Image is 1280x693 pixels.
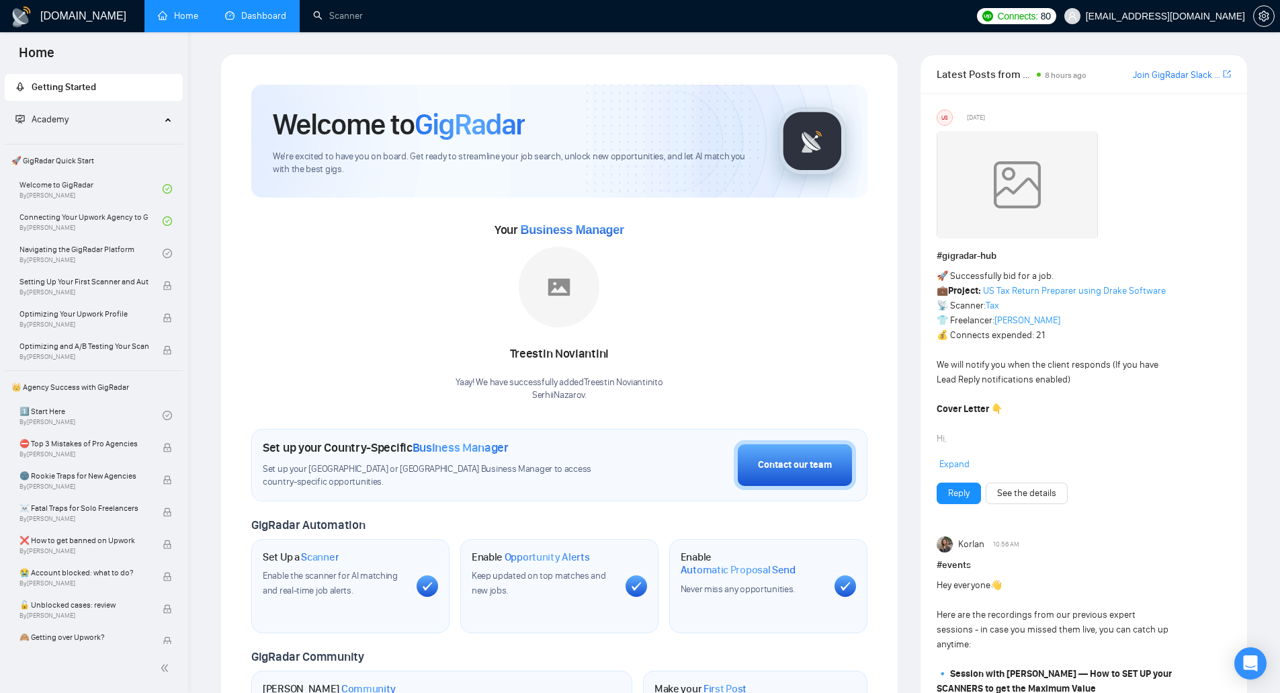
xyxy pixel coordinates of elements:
span: 10:56 AM [993,538,1019,551]
h1: # gigradar-hub [937,249,1231,263]
div: Treestin Noviantini [456,343,663,366]
span: 🔹 [937,668,948,680]
span: Getting Started [32,81,96,93]
span: By [PERSON_NAME] [19,288,148,296]
span: [DATE] [967,112,985,124]
span: 🔓 Unblocked cases: review [19,598,148,612]
span: Opportunity Alerts [505,551,590,564]
span: lock [163,313,172,323]
span: GigRadar Automation [251,518,365,532]
span: Expand [939,458,970,470]
span: Automatic Proposal Send [681,563,796,577]
span: rocket [15,82,25,91]
a: Tax [986,300,999,311]
span: 8 hours ago [1045,71,1086,80]
img: Korlan [937,536,953,553]
a: searchScanner [313,10,363,22]
button: Contact our team [734,440,856,490]
span: 👑 Agency Success with GigRadar [6,374,181,401]
span: 🌚 Rookie Traps for New Agencies [19,469,148,483]
li: Getting Started [5,74,183,101]
span: 😭 Account blocked: what to do? [19,566,148,579]
img: upwork-logo.png [982,11,993,22]
h1: Set Up a [263,551,339,564]
img: logo [11,6,32,28]
span: Scanner [301,551,339,564]
span: GigRadar Community [251,649,364,664]
span: lock [163,572,172,581]
span: By [PERSON_NAME] [19,450,148,458]
a: Join GigRadar Slack Community [1133,68,1220,83]
span: ❌ How to get banned on Upwork [19,534,148,547]
span: lock [163,637,172,646]
span: 80 [1041,9,1051,24]
div: Yaay! We have successfully added Treestin Noviantini to [456,376,663,402]
img: weqQh+iSagEgQAAAABJRU5ErkJggg== [937,131,1098,239]
span: By [PERSON_NAME] [19,483,148,491]
span: Keep updated on top matches and new jobs. [472,570,606,596]
span: By [PERSON_NAME] [19,515,148,523]
span: We're excited to have you on board. Get ready to streamline your job search, unlock new opportuni... [273,151,757,176]
span: 🙈 Getting over Upwork? [19,630,148,644]
a: Reply [948,486,970,501]
span: check-circle [163,249,172,258]
span: Your [495,222,624,237]
strong: Project: [948,285,981,296]
span: Business Manager [520,223,624,237]
div: Open Intercom Messenger [1234,647,1267,680]
h1: Set up your Country-Specific [263,440,509,455]
span: lock [163,604,172,614]
span: Connects: [997,9,1037,24]
div: US [937,110,952,125]
span: By [PERSON_NAME] [19,547,148,555]
span: Enable the scanner for AI matching and real-time job alerts. [263,570,398,596]
button: Reply [937,483,981,504]
span: setting [1254,11,1274,22]
span: Business Manager [413,440,509,455]
span: By [PERSON_NAME] [19,579,148,587]
span: lock [163,475,172,485]
span: ⛔ Top 3 Mistakes of Pro Agencies [19,437,148,450]
span: lock [163,540,172,549]
span: Academy [32,114,69,125]
a: homeHome [158,10,198,22]
span: 🚀 GigRadar Quick Start [6,147,181,174]
a: See the details [997,486,1056,501]
span: 👋 [990,579,1002,591]
h1: # events [937,558,1231,573]
span: By [PERSON_NAME] [19,321,148,329]
span: Korlan [958,537,984,552]
a: Navigating the GigRadar PlatformBy[PERSON_NAME] [19,239,163,268]
a: Welcome to GigRadarBy[PERSON_NAME] [19,174,163,204]
div: Contact our team [758,458,832,473]
span: Setting Up Your First Scanner and Auto-Bidder [19,275,148,288]
span: lock [163,345,172,355]
a: dashboardDashboard [225,10,286,22]
span: Home [8,43,65,71]
strong: Cover Letter 👇 [937,403,1002,415]
span: ☠️ Fatal Traps for Solo Freelancers [19,501,148,515]
span: double-left [160,661,173,675]
img: gigradar-logo.png [779,108,846,175]
a: export [1223,68,1231,81]
span: lock [163,281,172,290]
span: By [PERSON_NAME] [19,353,148,361]
h1: Enable [472,551,590,564]
button: setting [1253,5,1275,27]
span: lock [163,507,172,517]
span: check-circle [163,216,172,226]
span: check-circle [163,184,172,194]
a: Connecting Your Upwork Agency to GigRadarBy[PERSON_NAME] [19,206,163,236]
button: See the details [986,483,1068,504]
span: Optimizing and A/B Testing Your Scanner for Better Results [19,339,148,353]
span: By [PERSON_NAME] [19,612,148,620]
h1: Enable [681,551,824,577]
h1: Welcome to [273,106,525,142]
span: user [1068,11,1077,21]
span: Set up your [GEOGRAPHIC_DATA] or [GEOGRAPHIC_DATA] Business Manager to access country-specific op... [263,463,619,489]
img: placeholder.png [519,247,599,327]
span: check-circle [163,411,172,420]
span: fund-projection-screen [15,114,25,124]
a: US Tax Return Preparer using Drake Software [983,285,1166,296]
span: Academy [15,114,69,125]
